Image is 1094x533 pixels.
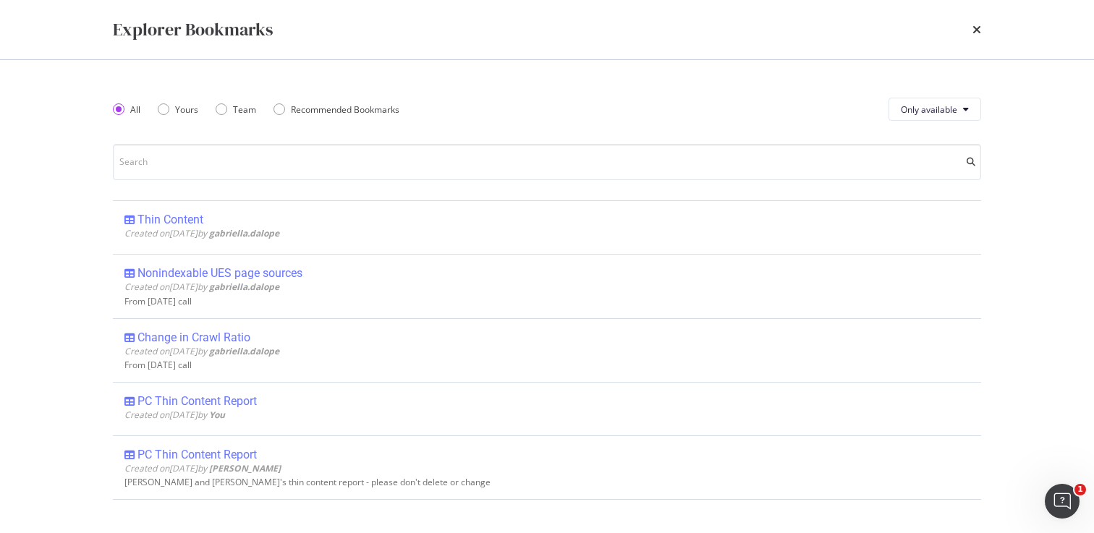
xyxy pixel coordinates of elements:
[124,227,279,239] span: Created on [DATE] by
[233,103,256,116] div: Team
[124,360,970,370] div: From [DATE] call
[137,331,250,345] div: Change in Crawl Ratio
[901,103,957,116] span: Only available
[209,227,279,239] b: gabriella.dalope
[124,345,279,357] span: Created on [DATE] by
[124,477,970,487] div: [PERSON_NAME] and [PERSON_NAME]'s thin content report - please don't delete or change
[291,103,399,116] div: Recommended Bookmarks
[113,144,981,180] input: Search
[175,103,198,116] div: Yours
[130,103,140,116] div: All
[209,281,279,293] b: gabriella.dalope
[972,17,981,42] div: times
[137,213,203,227] div: Thin Content
[216,103,256,116] div: Team
[124,462,281,474] span: Created on [DATE] by
[209,345,279,357] b: gabriella.dalope
[124,297,970,307] div: From [DATE] call
[113,17,273,42] div: Explorer Bookmarks
[889,98,981,121] button: Only available
[209,462,281,474] b: [PERSON_NAME]
[1045,484,1080,519] iframe: Intercom live chat
[273,103,399,116] div: Recommended Bookmarks
[124,409,225,421] span: Created on [DATE] by
[113,103,140,116] div: All
[158,103,198,116] div: Yours
[124,281,279,293] span: Created on [DATE] by
[137,448,257,462] div: PC Thin Content Report
[209,409,225,421] b: You
[137,394,257,409] div: PC Thin Content Report
[1074,484,1086,495] span: 1
[137,266,302,281] div: Nonindexable UES page sources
